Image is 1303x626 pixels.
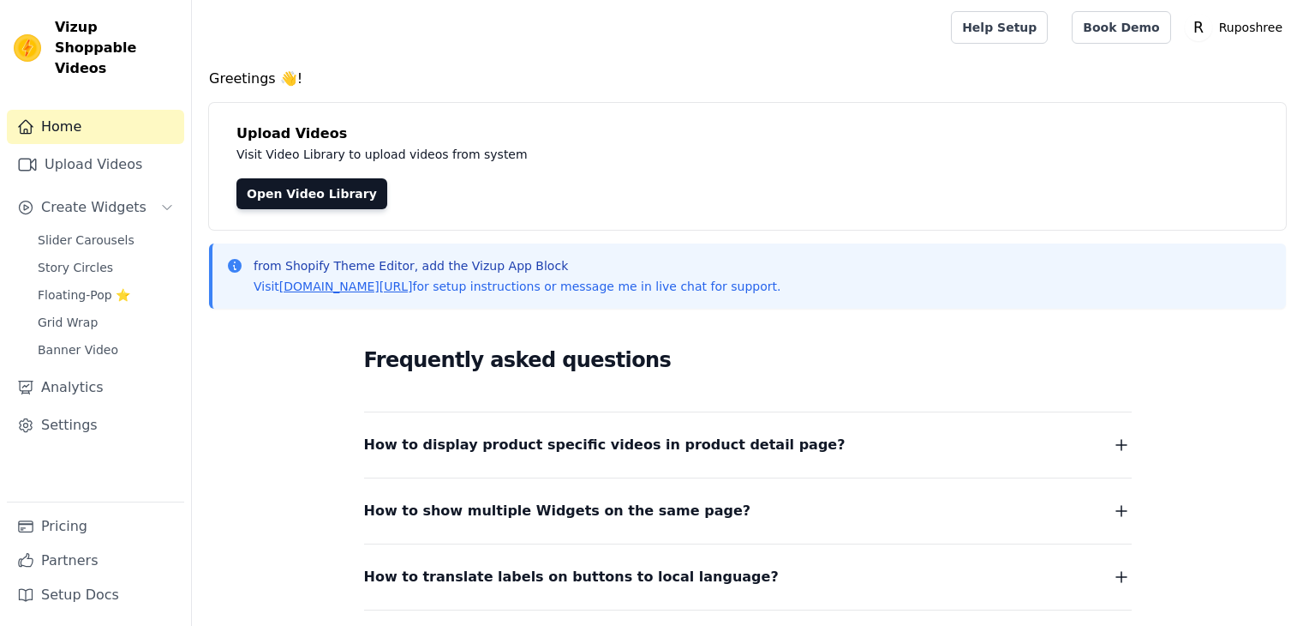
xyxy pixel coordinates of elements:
[27,283,184,307] a: Floating-Pop ⭐
[364,499,1132,523] button: How to show multiple Widgets on the same page?
[7,408,184,442] a: Settings
[364,433,1132,457] button: How to display product specific videos in product detail page?
[7,509,184,544] a: Pricing
[1193,19,1204,36] text: R
[209,69,1286,89] h4: Greetings 👋!
[364,565,779,589] span: How to translate labels on buttons to local language?
[38,286,130,304] span: Floating-Pop ⭐
[41,197,146,218] span: Create Widgets
[364,433,846,457] span: How to display product specific videos in product detail page?
[27,338,184,362] a: Banner Video
[7,370,184,405] a: Analytics
[38,314,98,331] span: Grid Wrap
[364,343,1132,377] h2: Frequently asked questions
[1212,12,1289,43] p: Ruposhree
[254,257,780,274] p: from Shopify Theme Editor, add the Vizup App Block
[7,110,184,144] a: Home
[14,34,41,62] img: Vizup
[236,144,1004,165] p: Visit Video Library to upload videos from system
[236,123,1258,144] h4: Upload Videos
[27,310,184,334] a: Grid Wrap
[38,341,118,358] span: Banner Video
[38,232,134,249] span: Slider Carousels
[27,228,184,252] a: Slider Carousels
[364,565,1132,589] button: How to translate labels on buttons to local language?
[55,17,177,79] span: Vizup Shoppable Videos
[7,147,184,182] a: Upload Videos
[1072,11,1170,44] a: Book Demo
[236,178,387,209] a: Open Video Library
[7,544,184,578] a: Partners
[7,578,184,612] a: Setup Docs
[7,190,184,225] button: Create Widgets
[364,499,751,523] span: How to show multiple Widgets on the same page?
[951,11,1048,44] a: Help Setup
[279,280,413,293] a: [DOMAIN_NAME][URL]
[1185,12,1289,43] button: R Ruposhree
[38,259,113,276] span: Story Circles
[254,278,780,295] p: Visit for setup instructions or message me in live chat for support.
[27,256,184,280] a: Story Circles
